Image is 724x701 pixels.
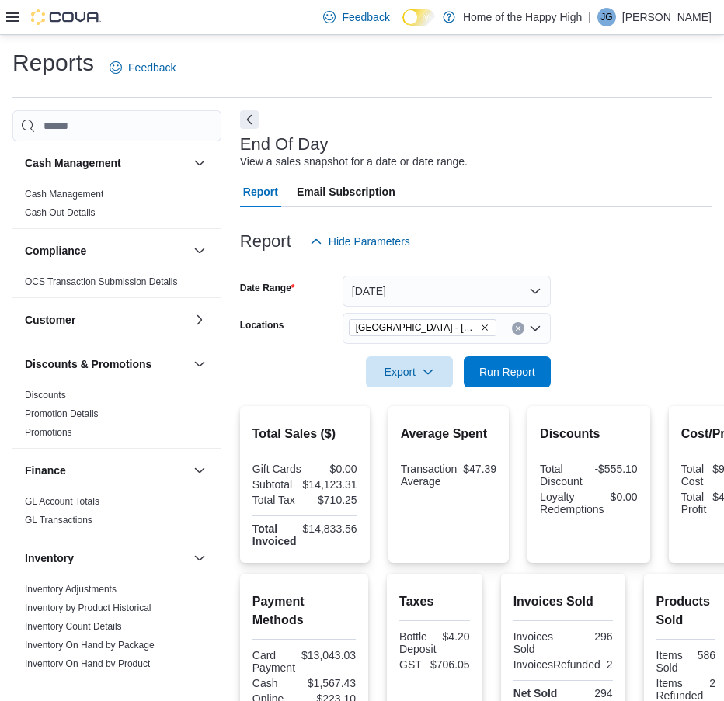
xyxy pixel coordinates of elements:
[25,463,187,478] button: Finance
[304,226,416,257] button: Hide Parameters
[252,425,357,443] h2: Total Sales ($)
[190,241,209,260] button: Compliance
[566,630,613,643] div: 296
[329,234,410,249] span: Hide Parameters
[12,492,221,536] div: Finance
[25,550,187,566] button: Inventory
[25,276,178,287] a: OCS Transaction Submission Details
[25,312,187,328] button: Customer
[25,356,151,372] h3: Discounts & Promotions
[480,323,489,332] button: Remove Spruce Grove - Westwinds - Fire & Flower from selection in this group
[402,9,435,26] input: Dark Mode
[540,491,604,515] div: Loyalty Redemptions
[25,602,151,614] span: Inventory by Product Historical
[190,355,209,373] button: Discounts & Promotions
[343,276,551,307] button: [DATE]
[25,427,72,438] a: Promotions
[252,592,356,630] h2: Payment Methods
[681,491,707,515] div: Total Profit
[681,463,707,488] div: Total Cost
[366,356,453,387] button: Export
[12,272,221,297] div: Compliance
[656,592,716,630] h2: Products Sold
[25,495,99,508] span: GL Account Totals
[297,176,395,207] span: Email Subscription
[25,189,103,200] a: Cash Management
[611,491,638,503] div: $0.00
[240,135,329,154] h3: End Of Day
[25,602,151,613] a: Inventory by Product Historical
[401,463,458,488] div: Transaction Average
[25,390,66,401] a: Discounts
[566,687,613,699] div: 294
[25,583,117,595] span: Inventory Adjustments
[240,319,284,331] label: Locations
[25,640,155,651] a: Inventory On Hand by Package
[307,677,356,689] div: $1,567.43
[356,320,477,335] span: [GEOGRAPHIC_DATA] - [GEOGRAPHIC_DATA] - Fire & Flower
[25,463,66,478] h3: Finance
[689,649,715,661] div: 586
[128,60,176,75] span: Feedback
[443,630,470,643] div: $4.20
[12,386,221,448] div: Discounts & Promotions
[252,677,301,689] div: Cash
[243,176,278,207] span: Report
[252,478,297,491] div: Subtotal
[103,52,182,83] a: Feedback
[25,408,99,420] span: Promotion Details
[252,494,301,506] div: Total Tax
[430,658,470,671] div: $706.05
[529,322,541,335] button: Open list of options
[375,356,444,387] span: Export
[252,463,301,475] div: Gift Cards
[25,389,66,401] span: Discounts
[607,658,613,671] div: 2
[25,658,150,670] span: Inventory On Hand by Product
[317,2,395,33] a: Feedback
[25,496,99,507] a: GL Account Totals
[588,8,591,26] p: |
[25,514,92,526] span: GL Transactions
[401,425,496,443] h2: Average Spent
[190,311,209,329] button: Customer
[512,322,524,335] button: Clear input
[25,621,122,632] a: Inventory Count Details
[308,463,357,475] div: $0.00
[303,522,357,535] div: $14,833.56
[252,522,297,547] strong: Total Invoiced
[592,463,638,475] div: -$555.10
[540,463,586,488] div: Total Discount
[25,584,117,595] a: Inventory Adjustments
[25,658,150,669] a: Inventory On Hand by Product
[240,154,468,170] div: View a sales snapshot for a date or date range.
[656,649,683,674] div: Items Sold
[25,276,178,288] span: OCS Transaction Submission Details
[25,639,155,651] span: Inventory On Hand by Package
[399,592,470,611] h2: Taxes
[190,154,209,172] button: Cash Management
[25,188,103,200] span: Cash Management
[25,206,96,219] span: Cash Out Details
[342,9,389,25] span: Feedback
[25,155,187,171] button: Cash Management
[308,494,357,506] div: $710.25
[190,549,209,567] button: Inventory
[513,592,613,611] h2: Invoices Sold
[240,110,259,129] button: Next
[25,515,92,526] a: GL Transactions
[25,155,121,171] h3: Cash Management
[464,356,551,387] button: Run Report
[25,312,75,328] h3: Customer
[301,649,356,661] div: $13,043.03
[303,478,357,491] div: $14,123.31
[399,658,424,671] div: GST
[25,426,72,439] span: Promotions
[513,687,558,699] strong: Net Sold
[463,463,496,475] div: $47.39
[25,207,96,218] a: Cash Out Details
[349,319,496,336] span: Spruce Grove - Westwinds - Fire & Flower
[600,8,612,26] span: JG
[240,232,291,251] h3: Report
[709,677,715,689] div: 2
